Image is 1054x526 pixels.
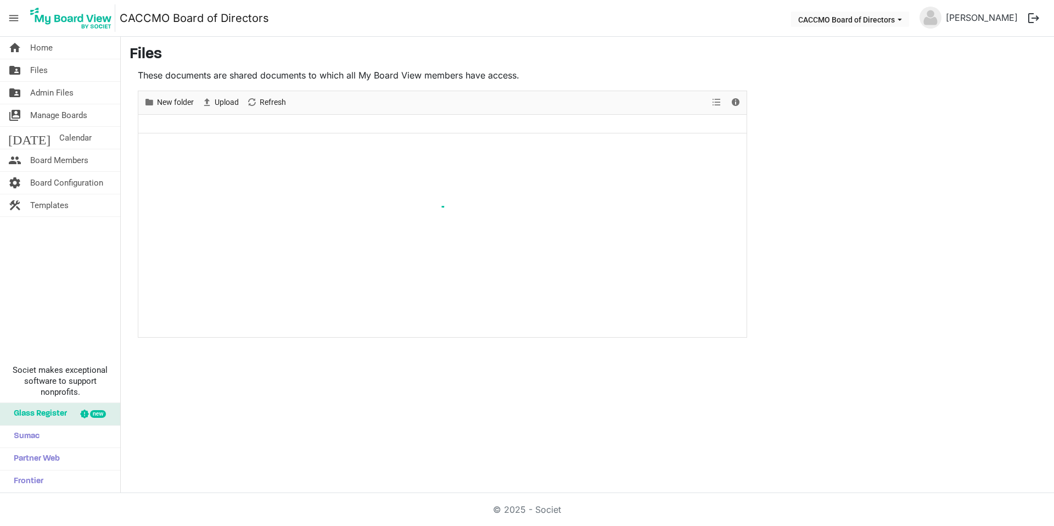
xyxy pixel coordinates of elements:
[130,46,1045,64] h3: Files
[8,82,21,104] span: folder_shared
[791,12,909,27] button: CACCMO Board of Directors dropdownbutton
[941,7,1022,29] a: [PERSON_NAME]
[8,194,21,216] span: construction
[493,504,561,515] a: © 2025 - Societ
[27,4,120,32] a: My Board View Logo
[27,4,115,32] img: My Board View Logo
[30,59,48,81] span: Files
[8,59,21,81] span: folder_shared
[1022,7,1045,30] button: logout
[8,403,67,425] span: Glass Register
[8,172,21,194] span: settings
[30,82,74,104] span: Admin Files
[8,37,21,59] span: home
[138,69,747,82] p: These documents are shared documents to which all My Board View members have access.
[90,410,106,418] div: new
[8,149,21,171] span: people
[30,172,103,194] span: Board Configuration
[59,127,92,149] span: Calendar
[3,8,24,29] span: menu
[8,104,21,126] span: switch_account
[30,194,69,216] span: Templates
[8,448,60,470] span: Partner Web
[30,37,53,59] span: Home
[8,426,40,447] span: Sumac
[8,127,51,149] span: [DATE]
[920,7,941,29] img: no-profile-picture.svg
[30,149,88,171] span: Board Members
[5,365,115,398] span: Societ makes exceptional software to support nonprofits.
[30,104,87,126] span: Manage Boards
[8,471,43,493] span: Frontier
[120,7,269,29] a: CACCMO Board of Directors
